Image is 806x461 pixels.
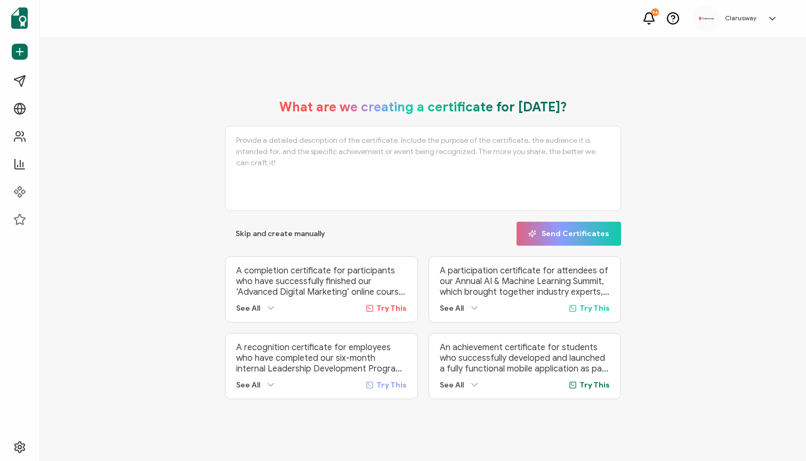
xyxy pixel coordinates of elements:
[651,9,659,16] div: 34
[528,230,609,238] span: Send Certificates
[236,381,260,390] span: See All
[236,304,260,313] span: See All
[440,265,610,297] p: A participation certificate for attendees of our Annual AI & Machine Learning Summit, which broug...
[440,381,464,390] span: See All
[11,7,28,29] img: sertifier-logomark-colored.svg
[579,304,610,313] span: Try This
[440,342,610,374] p: An achievement certificate for students who successfully developed and launched a fully functiona...
[579,381,610,390] span: Try This
[376,381,407,390] span: Try This
[236,265,406,297] p: A completion certificate for participants who have successfully finished our ‘Advanced Digital Ma...
[236,342,406,374] p: A recognition certificate for employees who have completed our six-month internal Leadership Deve...
[236,230,325,238] span: Skip and create manually
[440,304,464,313] span: See All
[517,222,621,246] button: Send Certificates
[279,99,567,115] h1: What are we creating a certificate for [DATE]?
[698,17,714,21] img: a5e1a1ce-846a-451b-9055-a22c98cfbf33.png
[753,410,806,461] iframe: Chat Widget
[225,222,336,246] button: Skip and create manually
[376,304,407,313] span: Try This
[725,14,756,22] h5: Clarusway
